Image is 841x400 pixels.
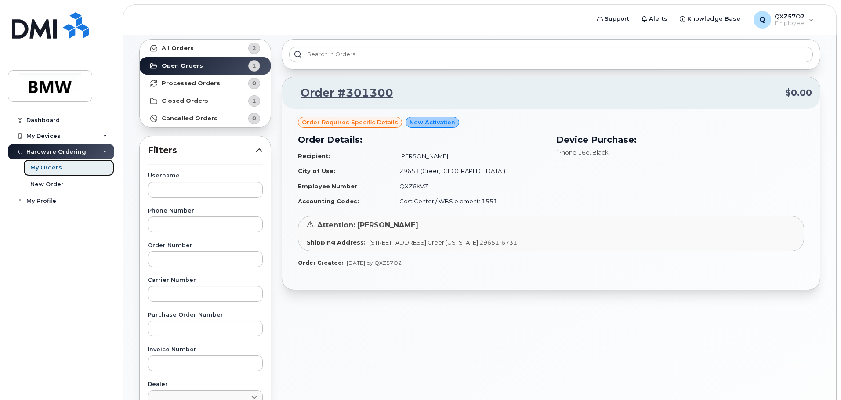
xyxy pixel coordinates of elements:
h3: Order Details: [298,133,546,146]
span: Q [759,14,765,25]
span: Order requires Specific details [302,118,398,126]
span: 1 [252,61,256,70]
strong: All Orders [162,45,194,52]
div: QXZ57O2 [747,11,820,29]
label: Purchase Order Number [148,312,263,318]
a: Closed Orders1 [140,92,271,110]
span: [STREET_ADDRESS] Greer [US_STATE] 29651-6731 [369,239,517,246]
span: Knowledge Base [687,14,740,23]
a: Support [591,10,635,28]
span: 0 [252,79,256,87]
span: QXZ57O2 [775,13,805,20]
strong: Open Orders [162,62,203,69]
span: 0 [252,114,256,123]
strong: Shipping Address: [307,239,366,246]
a: Processed Orders0 [140,75,271,92]
h3: Device Purchase: [556,133,804,146]
td: [PERSON_NAME] [391,148,546,164]
span: [DATE] by QXZ57O2 [347,259,402,266]
label: Carrier Number [148,277,263,283]
span: iPhone 16e [556,149,590,156]
span: Alerts [649,14,667,23]
span: $0.00 [785,86,812,99]
span: 2 [252,44,256,52]
td: QXZ6KVZ [391,179,546,194]
label: Order Number [148,243,263,249]
strong: Closed Orders [162,97,208,105]
span: Employee [775,20,805,27]
a: Cancelled Orders0 [140,110,271,127]
a: Knowledge Base [674,10,747,28]
td: 29651 (Greer, [GEOGRAPHIC_DATA]) [391,163,546,179]
strong: Cancelled Orders [162,115,217,122]
strong: City of Use: [298,167,335,174]
label: Phone Number [148,208,263,214]
a: Order #301300 [290,85,393,101]
strong: Processed Orders [162,80,220,87]
span: Attention: [PERSON_NAME] [317,221,418,229]
strong: Recipient: [298,152,330,159]
strong: Accounting Codes: [298,198,359,205]
iframe: Messenger Launcher [803,362,834,393]
td: Cost Center / WBS element: 1551 [391,194,546,209]
a: Alerts [635,10,674,28]
input: Search in orders [289,47,813,62]
span: Support [605,14,629,23]
span: New Activation [410,118,455,126]
strong: Order Created: [298,259,343,266]
a: All Orders2 [140,40,271,57]
label: Invoice Number [148,347,263,353]
label: Username [148,173,263,179]
a: Open Orders1 [140,57,271,75]
span: Filters [148,144,256,157]
label: Dealer [148,382,263,387]
span: , Black [590,149,609,156]
span: 1 [252,97,256,105]
strong: Employee Number [298,183,357,190]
